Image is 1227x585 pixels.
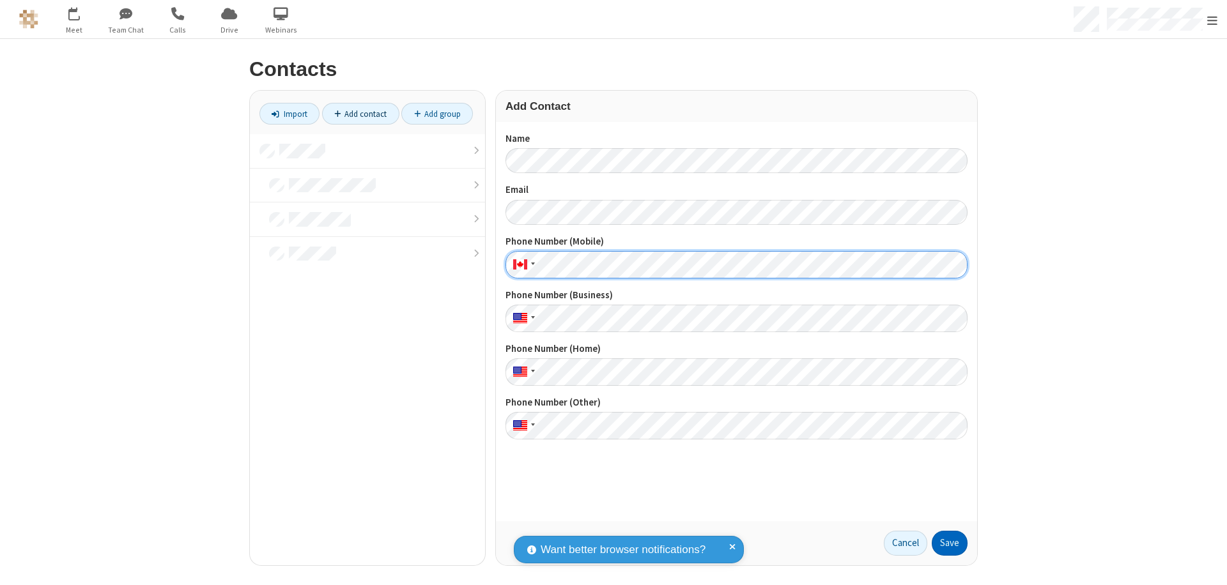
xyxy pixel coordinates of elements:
label: Name [505,132,968,146]
a: Add contact [322,103,399,125]
span: Calls [153,24,201,36]
label: Phone Number (Mobile) [505,234,968,249]
span: Want better browser notifications? [541,542,706,558]
div: United States: + 1 [505,412,539,439]
img: QA Selenium DO NOT DELETE OR CHANGE [19,10,38,29]
div: 3 [77,7,85,17]
label: Phone Number (Other) [505,395,968,410]
a: Import [259,103,320,125]
h3: Add Contact [505,100,968,112]
a: Add group [401,103,473,125]
div: Canada: + 1 [505,251,539,278]
span: Meet [50,24,98,36]
label: Email [505,183,968,197]
div: United States: + 1 [505,358,539,386]
button: Save [932,531,968,556]
span: Webinars [257,24,305,36]
a: Cancel [884,531,927,556]
label: Phone Number (Home) [505,342,968,356]
label: Phone Number (Business) [505,288,968,303]
div: United States: + 1 [505,305,539,332]
h2: Contacts [249,58,978,80]
span: Drive [205,24,253,36]
iframe: Chat [1195,552,1217,576]
span: Team Chat [102,24,150,36]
